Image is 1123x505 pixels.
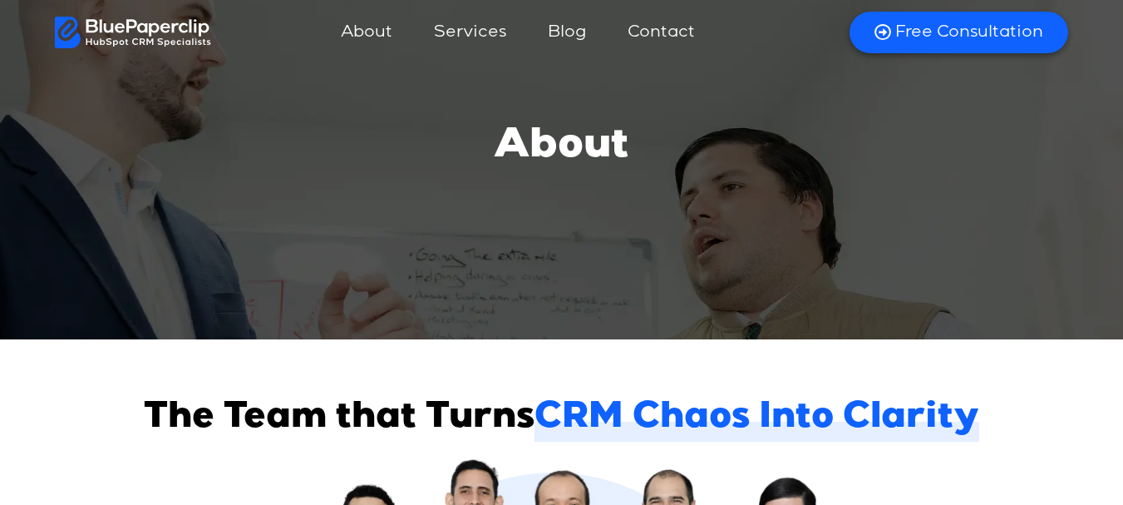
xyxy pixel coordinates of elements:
a: Services [417,12,523,52]
h1: About [494,123,629,173]
a: Free Consultation [850,12,1068,53]
span: Free Consultation [895,22,1043,43]
span: CRM Chaos Into Clarity [534,398,979,442]
nav: Menu [211,12,829,52]
h2: The Team that Turns [144,398,979,442]
img: BluePaperClip Logo White [55,17,212,48]
a: Contact [611,12,712,52]
a: About [324,12,409,52]
a: Blog [531,12,603,52]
